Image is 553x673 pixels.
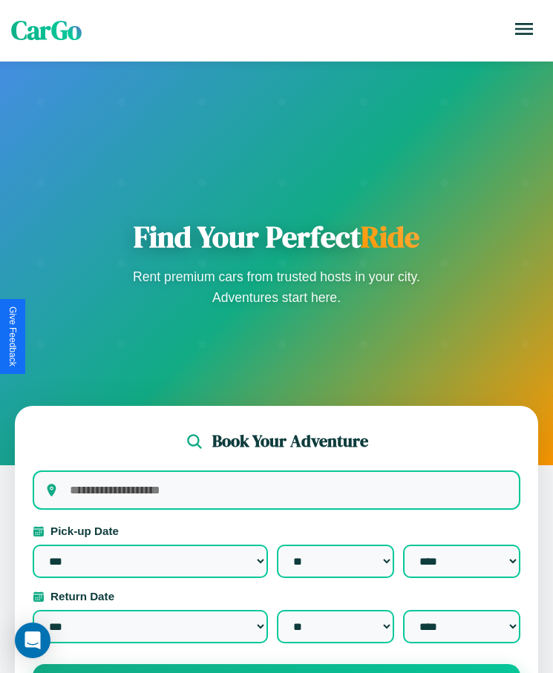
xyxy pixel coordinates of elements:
div: Open Intercom Messenger [15,623,50,658]
label: Pick-up Date [33,525,520,537]
div: Give Feedback [7,306,18,367]
span: CarGo [11,13,82,48]
h1: Find Your Perfect [128,219,425,255]
p: Rent premium cars from trusted hosts in your city. Adventures start here. [128,266,425,308]
span: Ride [361,217,419,257]
label: Return Date [33,590,520,603]
h2: Book Your Adventure [212,430,368,453]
